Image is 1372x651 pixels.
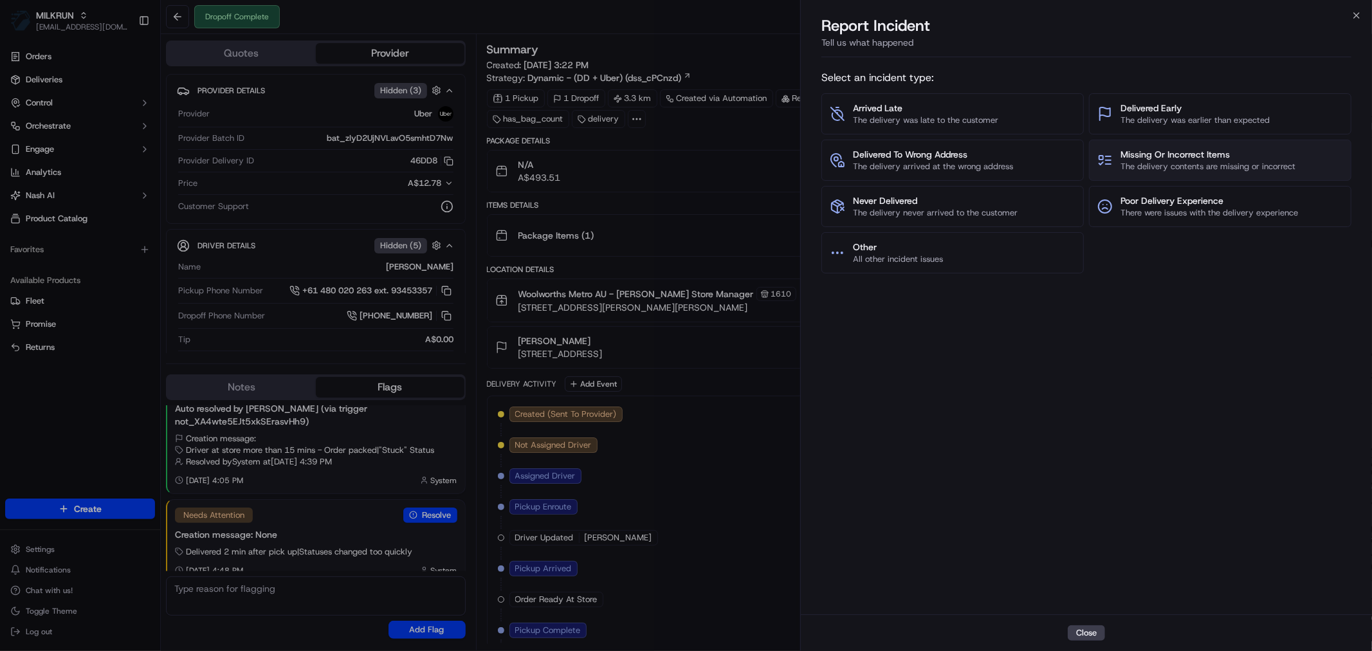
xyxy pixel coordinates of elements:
[1120,194,1298,207] span: Poor Delivery Experience
[853,194,1018,207] span: Never Delivered
[1120,102,1270,115] span: Delivered Early
[853,102,998,115] span: Arrived Late
[1120,148,1295,161] span: Missing Or Incorrect Items
[853,253,943,265] span: All other incident issues
[853,148,1013,161] span: Delivered To Wrong Address
[821,186,1084,227] button: Never DeliveredThe delivery never arrived to the customer
[821,93,1084,134] button: Arrived LateThe delivery was late to the customer
[1089,186,1351,227] button: Poor Delivery ExperienceThere were issues with the delivery experience
[821,140,1084,181] button: Delivered To Wrong AddressThe delivery arrived at the wrong address
[821,70,1351,86] span: Select an incident type:
[1089,140,1351,181] button: Missing Or Incorrect ItemsThe delivery contents are missing or incorrect
[821,36,1351,57] div: Tell us what happened
[1089,93,1351,134] button: Delivered EarlyThe delivery was earlier than expected
[1120,207,1298,219] span: There were issues with the delivery experience
[853,241,943,253] span: Other
[821,232,1084,273] button: OtherAll other incident issues
[1120,161,1295,172] span: The delivery contents are missing or incorrect
[1120,115,1270,126] span: The delivery was earlier than expected
[853,161,1013,172] span: The delivery arrived at the wrong address
[853,207,1018,219] span: The delivery never arrived to the customer
[1068,625,1105,641] button: Close
[853,115,998,126] span: The delivery was late to the customer
[821,15,930,36] p: Report Incident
